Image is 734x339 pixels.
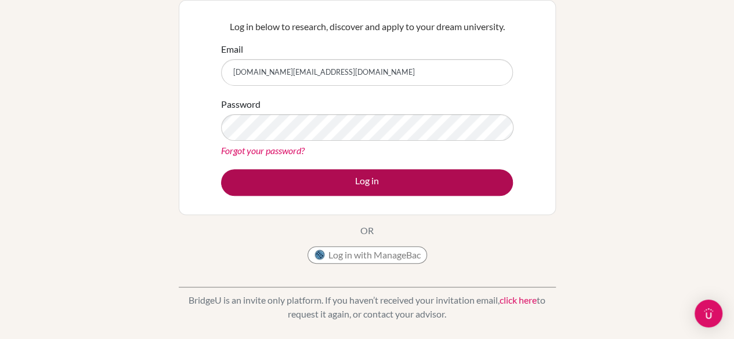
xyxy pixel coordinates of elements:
label: Email [221,42,243,56]
button: Log in [221,169,513,196]
p: BridgeU is an invite only platform. If you haven’t received your invitation email, to request it ... [179,293,556,321]
a: click here [500,294,537,305]
p: Log in below to research, discover and apply to your dream university. [221,20,513,34]
div: Open Intercom Messenger [695,300,722,327]
a: Forgot your password? [221,145,305,156]
p: OR [360,224,374,238]
label: Password [221,97,261,111]
button: Log in with ManageBac [308,246,427,264]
